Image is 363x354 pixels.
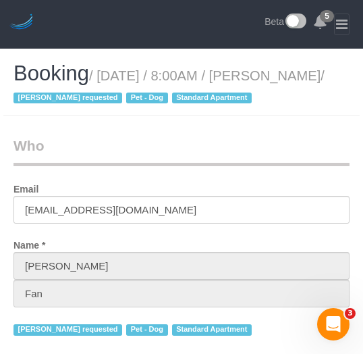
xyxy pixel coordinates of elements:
[126,324,167,335] span: Pet - Dog
[13,68,325,106] span: /
[13,196,350,224] input: Email
[317,308,350,340] iframe: Intercom live chat
[172,93,252,103] span: Standard Apartment
[13,61,89,85] span: Booking
[13,252,350,280] input: First Name
[13,68,325,106] small: / [DATE] / 8:00AM / [PERSON_NAME]
[13,93,122,103] span: [PERSON_NAME] requested
[13,280,350,307] input: Last Name
[320,10,334,22] span: 5
[3,178,49,196] label: Email
[313,14,327,34] a: 5
[284,14,306,31] img: New interface
[3,234,55,252] label: Name *
[13,324,122,335] span: [PERSON_NAME] requested
[345,308,356,319] span: 3
[8,14,35,32] img: Automaid Logo
[264,14,306,31] a: Beta
[13,136,350,166] legend: Who
[172,324,252,335] span: Standard Apartment
[126,93,167,103] span: Pet - Dog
